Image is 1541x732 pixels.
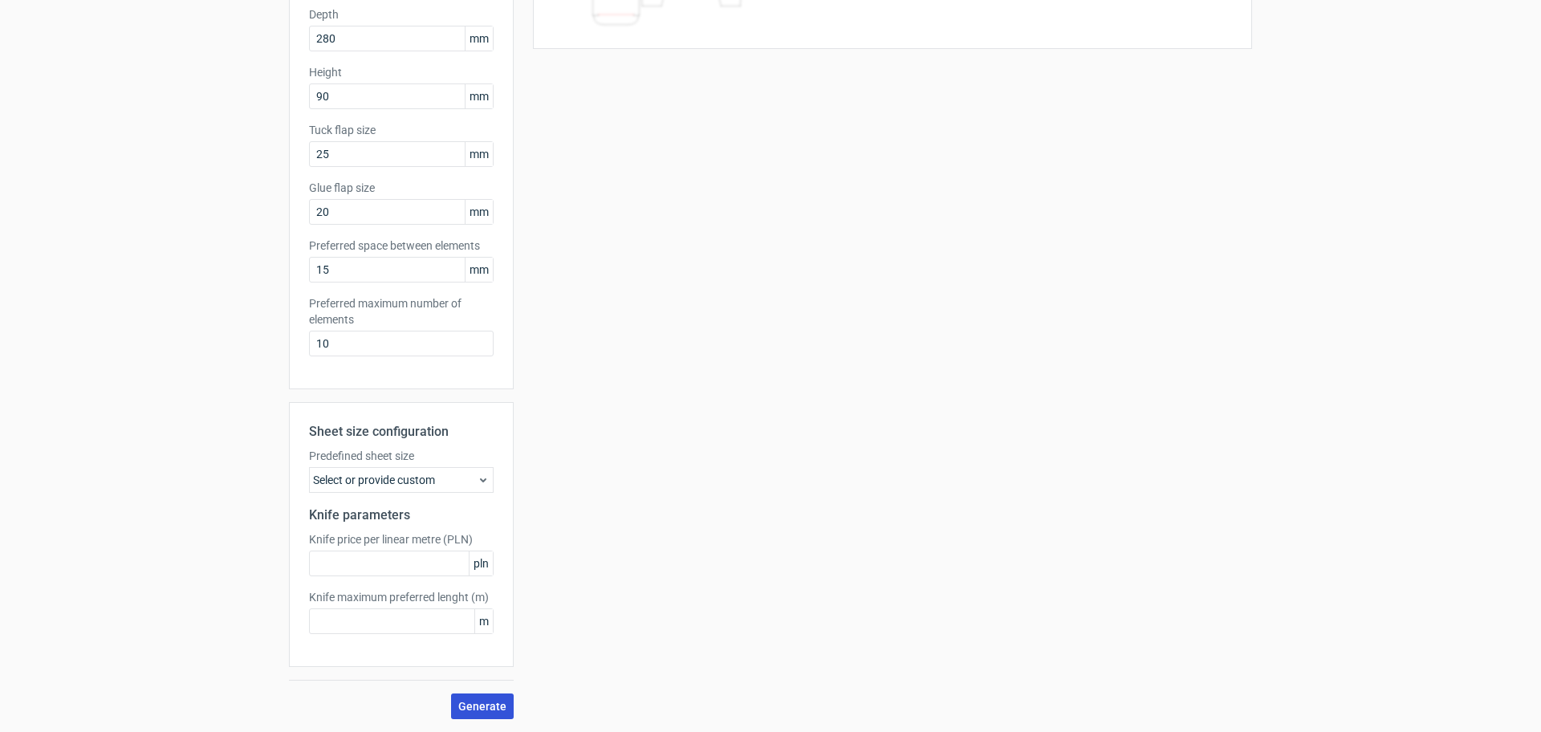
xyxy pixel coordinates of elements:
[469,551,493,575] span: pln
[465,26,493,51] span: mm
[309,589,494,605] label: Knife maximum preferred lenght (m)
[309,506,494,525] h2: Knife parameters
[465,200,493,224] span: mm
[309,422,494,441] h2: Sheet size configuration
[309,295,494,327] label: Preferred maximum number of elements
[465,258,493,282] span: mm
[309,180,494,196] label: Glue flap size
[309,531,494,547] label: Knife price per linear metre (PLN)
[465,142,493,166] span: mm
[465,84,493,108] span: mm
[474,609,493,633] span: m
[309,6,494,22] label: Depth
[451,693,514,719] button: Generate
[309,238,494,254] label: Preferred space between elements
[458,701,506,712] span: Generate
[309,448,494,464] label: Predefined sheet size
[309,122,494,138] label: Tuck flap size
[309,467,494,493] div: Select or provide custom
[309,64,494,80] label: Height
